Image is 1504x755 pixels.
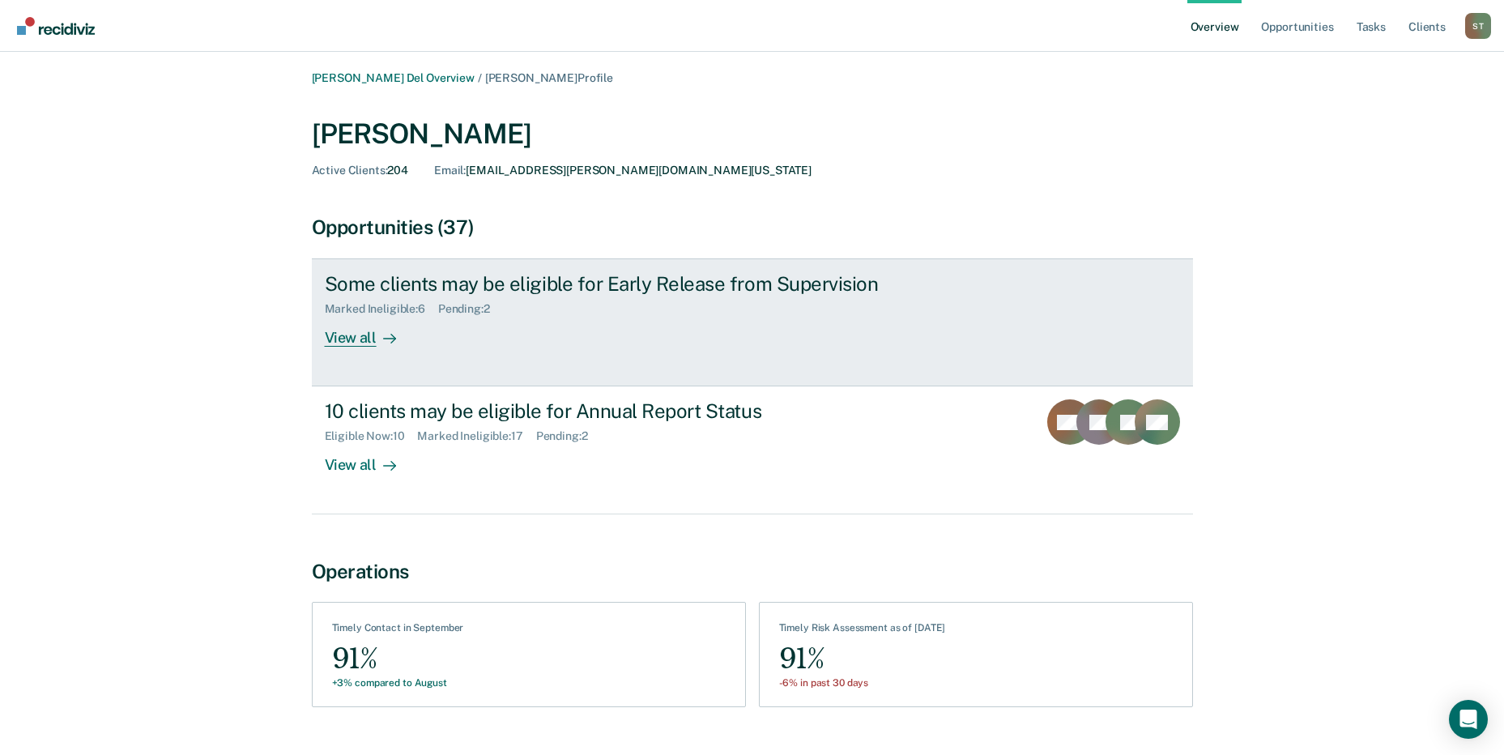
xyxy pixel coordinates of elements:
div: Timely Contact in September [332,622,464,640]
div: View all [325,443,415,475]
div: -6% in past 30 days [779,677,946,689]
span: Email : [434,164,466,177]
div: S T [1465,13,1491,39]
div: Eligible Now : 10 [325,429,418,443]
span: / [475,71,485,84]
a: Some clients may be eligible for Early Release from SupervisionMarked Ineligible:6Pending:2View all [312,258,1193,386]
div: Opportunities (37) [312,215,1193,239]
div: [PERSON_NAME] [312,117,1193,151]
div: Pending : 2 [536,429,601,443]
div: 10 clients may be eligible for Annual Report Status [325,399,893,423]
div: Some clients may be eligible for Early Release from Supervision [325,272,893,296]
div: Timely Risk Assessment as of [DATE] [779,622,946,640]
a: 10 clients may be eligible for Annual Report StatusEligible Now:10Marked Ineligible:17Pending:2Vi... [312,386,1193,514]
div: Operations [312,560,1193,583]
span: Active Clients : [312,164,388,177]
div: 204 [312,164,409,177]
button: Profile dropdown button [1465,13,1491,39]
div: View all [325,316,415,348]
div: [EMAIL_ADDRESS][PERSON_NAME][DOMAIN_NAME][US_STATE] [434,164,812,177]
div: Marked Ineligible : 6 [325,302,438,316]
div: Marked Ineligible : 17 [417,429,535,443]
div: Pending : 2 [438,302,503,316]
div: 91% [779,641,946,677]
div: +3% compared to August [332,677,464,689]
div: 91% [332,641,464,677]
div: Open Intercom Messenger [1449,700,1488,739]
span: [PERSON_NAME] Profile [485,71,613,84]
a: [PERSON_NAME] Del Overview [312,71,475,84]
img: Recidiviz [17,17,95,35]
